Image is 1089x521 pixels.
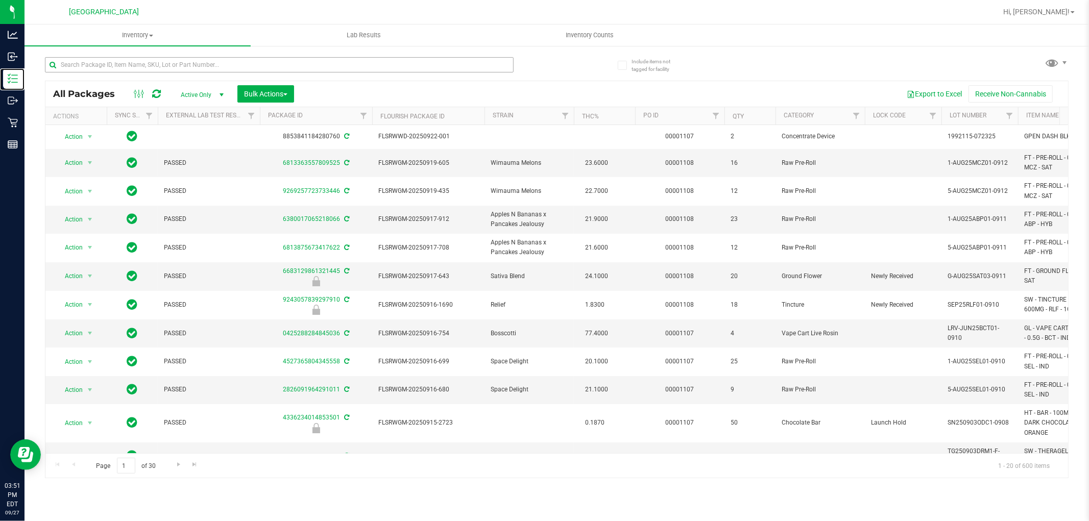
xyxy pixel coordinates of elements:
[84,383,96,397] span: select
[948,385,1012,394] span: 5-AUG25SEL01-0910
[731,300,769,310] span: 18
[666,452,694,459] a: 00001107
[10,439,41,470] iframe: Resource center
[731,243,769,253] span: 12
[127,415,138,430] span: In Sync
[237,85,294,103] button: Bulk Actions
[782,132,859,141] span: Concentrate Device
[948,243,1012,253] span: 5-AUG25ABP01-0911
[258,305,374,315] div: Newly Received
[871,300,935,310] span: Newly Received
[25,31,251,40] span: Inventory
[580,184,613,199] span: 22.7000
[164,329,254,338] span: PASSED
[84,184,96,199] span: select
[643,112,659,119] a: PO ID
[56,156,83,170] span: Action
[127,240,138,255] span: In Sync
[782,271,859,281] span: Ground Flower
[283,452,340,459] a: 5290949243121868
[56,326,83,340] span: Action
[84,416,96,430] span: select
[580,269,613,284] span: 24.1000
[8,139,18,150] inline-svg: Reports
[258,276,374,286] div: Newly Received
[848,107,865,125] a: Filter
[56,297,83,312] span: Action
[164,158,254,168] span: PASSED
[948,214,1012,224] span: 1-AUG25ABP01-0911
[557,107,574,125] a: Filter
[333,31,395,40] span: Lab Results
[127,212,138,226] span: In Sync
[666,272,694,280] a: 00001108
[8,95,18,106] inline-svg: Outbound
[552,31,628,40] span: Inventory Counts
[378,300,478,310] span: FLSRWGM-20250916-1690
[87,458,164,474] span: Page of 30
[1003,8,1070,16] span: Hi, [PERSON_NAME]!
[268,112,303,119] a: Package ID
[580,449,610,463] span: 1.9100
[187,458,202,472] a: Go to the last page
[580,382,613,397] span: 21.1000
[378,214,478,224] span: FLSRWGM-20250917-912
[733,113,744,120] a: Qty
[283,244,340,251] a: 6813875673417622
[283,267,340,275] a: 6683129861321445
[948,418,1012,428] span: SN250903ODC1-0908
[171,458,186,472] a: Go to the next page
[164,271,254,281] span: PASSED
[731,271,769,281] span: 20
[666,330,694,337] a: 00001107
[491,210,568,229] span: Apples N Bananas x Pancakes Jealousy
[378,357,478,366] span: FLSRWGM-20250916-699
[283,187,340,194] a: 9269257723733446
[493,112,514,119] a: Strain
[731,132,769,141] span: 2
[782,186,859,196] span: Raw Pre-Roll
[1001,107,1018,125] a: Filter
[56,240,83,255] span: Action
[782,158,859,168] span: Raw Pre-Roll
[580,297,610,312] span: 1.8300
[84,297,96,312] span: select
[948,186,1012,196] span: 5-AUG25MCZ01-0912
[731,158,769,168] span: 16
[948,132,1012,141] span: 1992115-072325
[491,385,568,394] span: Space Delight
[343,187,349,194] span: Sync from Compliance System
[666,358,694,365] a: 00001107
[900,85,969,103] button: Export to Excel
[666,244,694,251] a: 00001108
[580,354,613,369] span: 20.1000
[950,112,986,119] a: Lot Number
[708,107,724,125] a: Filter
[731,214,769,224] span: 23
[283,159,340,166] a: 6813363557809525
[53,113,103,120] div: Actions
[731,329,769,338] span: 4
[666,133,694,140] a: 00001107
[343,452,349,459] span: Sync from Compliance System
[731,451,769,461] span: 6
[258,423,374,433] div: Launch Hold
[378,158,478,168] span: FLSRWGM-20250919-605
[164,214,254,224] span: PASSED
[782,418,859,428] span: Chocolate Bar
[948,158,1012,168] span: 1-AUG25MCZ01-0912
[666,159,694,166] a: 00001108
[84,326,96,340] span: select
[948,271,1012,281] span: G-AUG25SAT03-0911
[580,326,613,341] span: 77.4000
[378,132,478,141] span: FLSRWWD-20250922-001
[8,30,18,40] inline-svg: Analytics
[84,212,96,227] span: select
[127,269,138,283] span: In Sync
[948,300,1012,310] span: SEP25RLF01-0910
[731,385,769,394] span: 9
[45,57,514,72] input: Search Package ID, Item Name, SKU, Lot or Part Number...
[355,107,372,125] a: Filter
[784,112,814,119] a: Category
[84,355,96,369] span: select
